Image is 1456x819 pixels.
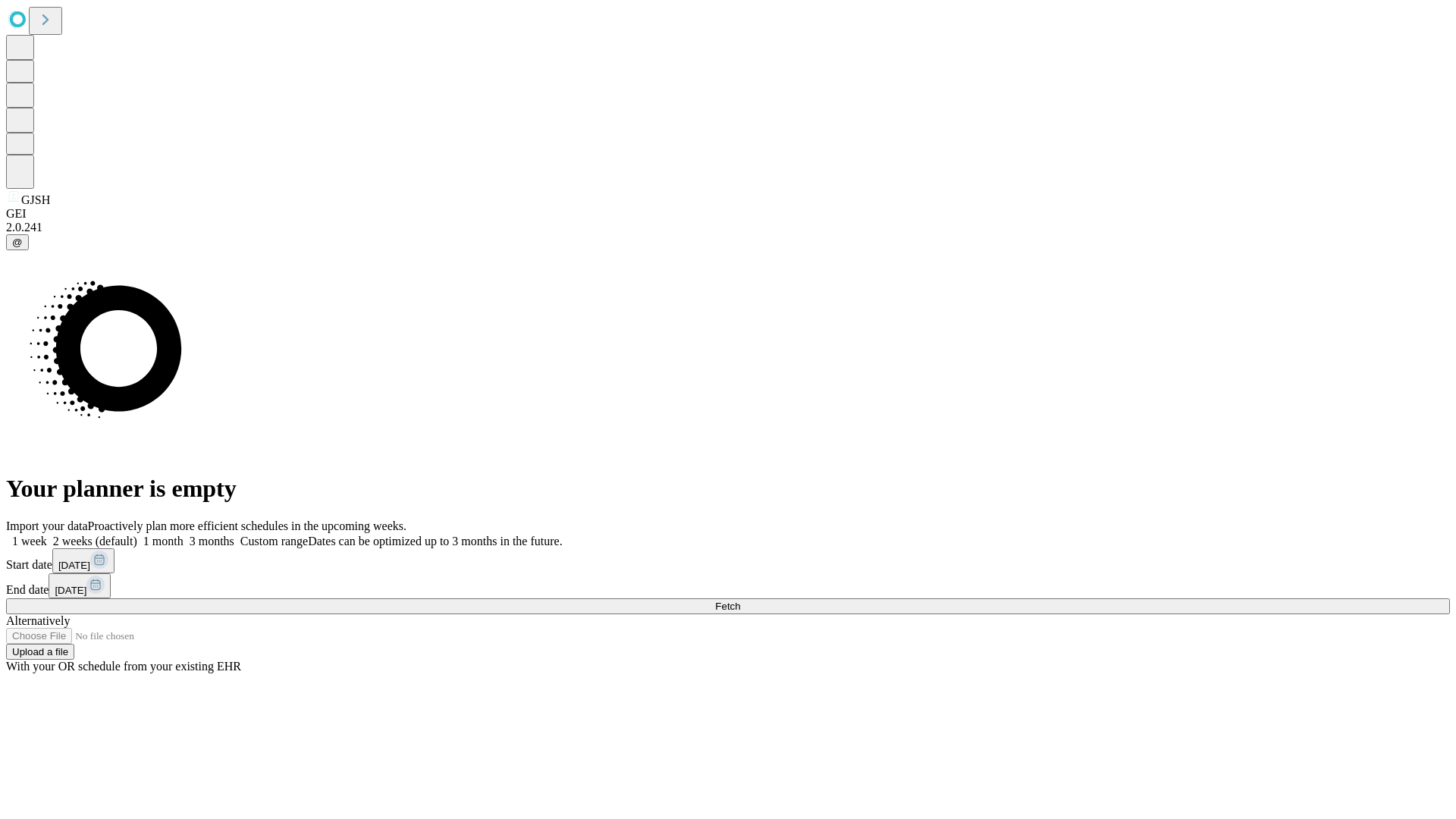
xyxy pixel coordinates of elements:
div: 2.0.241 [6,221,1450,234]
span: 1 month [143,535,184,548]
button: @ [6,234,29,250]
h1: Your planner is empty [6,475,1450,503]
div: Start date [6,548,1450,573]
span: [DATE] [58,560,90,571]
span: [DATE] [55,585,86,596]
span: Proactively plan more efficient schedules in the upcoming weeks. [88,519,406,532]
div: End date [6,573,1450,598]
button: [DATE] [49,573,111,598]
span: Dates can be optimized up to 3 months in the future. [308,535,562,548]
span: @ [12,237,23,248]
span: 2 weeks (default) [53,535,137,548]
div: GEI [6,207,1450,221]
span: Alternatively [6,614,70,627]
span: 1 week [12,535,47,548]
span: Custom range [240,535,308,548]
button: Fetch [6,598,1450,614]
span: Fetch [715,601,740,612]
button: Upload a file [6,644,74,660]
span: Import your data [6,519,88,532]
span: With your OR schedule from your existing EHR [6,660,241,673]
span: 3 months [190,535,234,548]
button: [DATE] [52,548,115,573]
span: GJSH [21,193,50,206]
